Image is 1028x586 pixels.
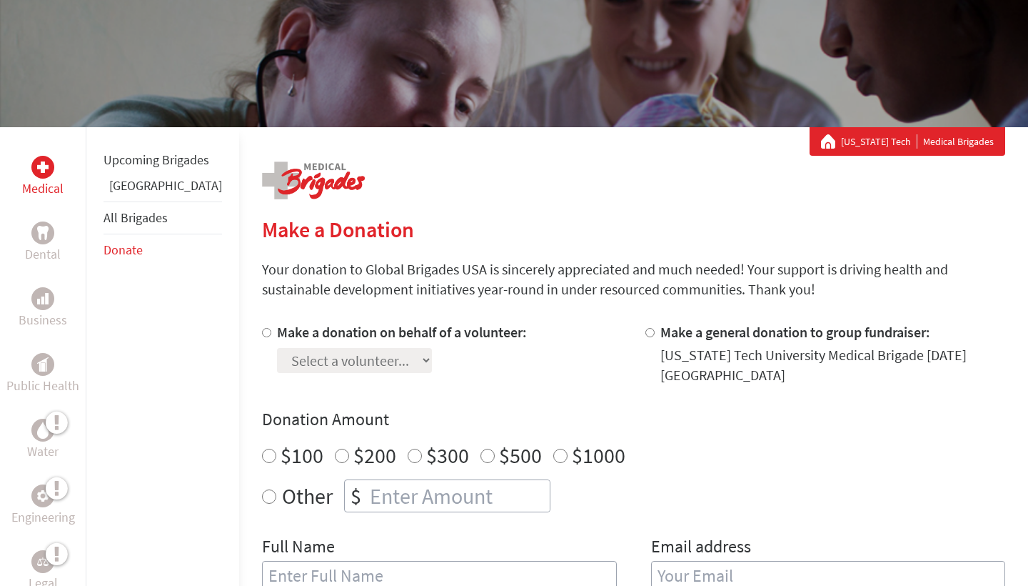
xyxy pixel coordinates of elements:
[22,156,64,199] a: MedicalMedical
[841,134,917,149] a: [US_STATE] Tech
[426,442,469,469] label: $300
[37,490,49,502] img: Engineering
[104,209,168,226] a: All Brigades
[104,234,222,266] li: Donate
[31,287,54,310] div: Business
[19,310,67,330] p: Business
[262,408,1005,431] h4: Donation Amount
[660,323,930,341] label: Make a general donation to group fundraiser:
[367,480,550,512] input: Enter Amount
[353,442,396,469] label: $200
[262,535,335,561] label: Full Name
[651,535,751,561] label: Email address
[262,162,365,199] img: logo-medical.png
[345,480,367,512] div: $
[25,222,61,264] a: DentalDental
[37,422,49,438] img: Water
[37,557,49,566] img: Legal Empowerment
[31,222,54,244] div: Dental
[104,242,143,258] a: Donate
[37,162,49,173] img: Medical
[281,442,323,469] label: $100
[282,480,333,512] label: Other
[27,442,59,462] p: Water
[104,176,222,202] li: Ghana
[104,152,209,168] a: Upcoming Brigades
[6,353,79,396] a: Public HealthPublic Health
[109,177,222,194] a: [GEOGRAPHIC_DATA]
[277,323,527,341] label: Make a donation on behalf of a volunteer:
[37,357,49,372] img: Public Health
[104,202,222,234] li: All Brigades
[25,244,61,264] p: Dental
[104,144,222,176] li: Upcoming Brigades
[660,345,1006,385] div: [US_STATE] Tech University Medical Brigade [DATE] [GEOGRAPHIC_DATA]
[821,134,994,149] div: Medical Brigades
[31,485,54,507] div: Engineering
[31,353,54,376] div: Public Health
[19,287,67,330] a: BusinessBusiness
[262,259,1005,299] p: Your donation to Global Brigades USA is sincerely appreciated and much needed! Your support is dr...
[27,419,59,462] a: WaterWater
[31,156,54,179] div: Medical
[37,226,49,239] img: Dental
[31,550,54,573] div: Legal Empowerment
[31,419,54,442] div: Water
[22,179,64,199] p: Medical
[262,217,1005,242] h2: Make a Donation
[37,293,49,304] img: Business
[499,442,542,469] label: $500
[11,507,75,527] p: Engineering
[6,376,79,396] p: Public Health
[572,442,625,469] label: $1000
[11,485,75,527] a: EngineeringEngineering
